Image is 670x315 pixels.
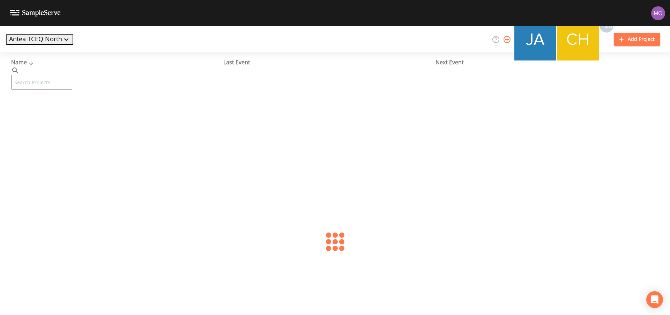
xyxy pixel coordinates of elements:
div: Last Event [223,58,435,66]
img: logo [10,10,61,16]
span: Name [11,58,35,66]
div: James Whitmire [514,19,557,60]
input: Search Projects [11,75,72,90]
button: Add Project [614,33,660,46]
img: 2e773653e59f91cc345d443c311a9659 [514,19,556,60]
div: Next Event [435,58,648,66]
div: Charles Medina [557,19,599,60]
div: Open Intercom Messenger [646,291,663,308]
button: Antea TCEQ North [6,34,73,45]
img: 4e251478aba98ce068fb7eae8f78b90c [651,6,665,20]
img: c74b8b8b1c7a9d34f67c5e0ca157ed15 [557,19,599,60]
